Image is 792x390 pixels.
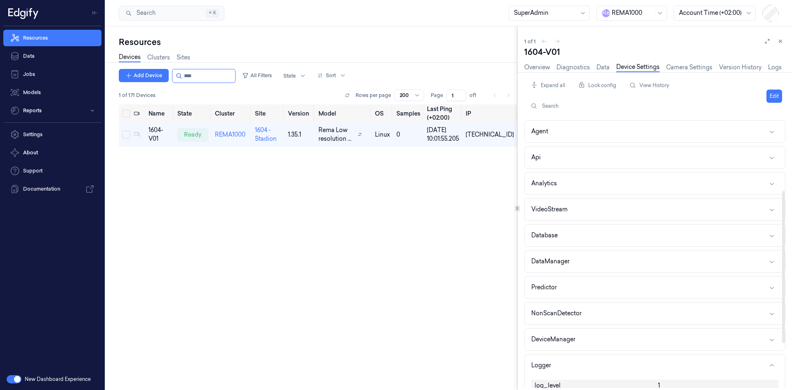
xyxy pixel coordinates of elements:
[133,9,156,17] span: Search
[215,131,245,138] a: REMA1000
[122,109,130,118] button: Select all
[3,66,101,83] a: Jobs
[525,199,785,220] button: VideoStream
[396,130,420,139] div: 0
[489,90,514,101] nav: pagination
[469,92,483,99] span: of 1
[525,329,785,350] button: DeviceManager
[3,163,101,179] a: Support
[528,78,568,93] div: Expand all
[239,69,275,82] button: All Filters
[177,53,190,62] a: Sites
[318,126,355,143] span: Rema Low resolution ...
[288,130,312,139] div: 1.35.1
[626,79,672,92] button: View History
[119,53,141,62] a: Devices
[372,104,393,123] th: OS
[596,63,610,72] a: Data
[3,30,101,46] a: Resources
[285,104,315,123] th: Version
[424,104,462,123] th: Last Ping (+02:00)
[525,303,785,324] button: NonScanDetector
[525,173,785,194] button: Analytics
[119,92,156,99] span: 1 of 171 Devices
[531,283,557,292] div: Predictor
[3,48,101,64] a: Data
[255,126,277,142] a: 1604 - Stadion
[431,92,443,99] span: Page
[88,6,101,19] button: Toggle Navigation
[666,63,712,72] a: Camera Settings
[766,90,782,103] button: Edit
[616,63,660,72] a: Device Settings
[462,104,517,123] th: IP
[119,36,517,48] div: Resources
[315,104,372,123] th: Model
[531,179,557,188] div: Analytics
[531,257,570,266] div: DataManager
[524,46,785,58] div: 1604-V01
[575,79,620,92] button: Lock config
[556,63,590,72] a: Diagnostics
[147,53,170,62] a: Clusters
[525,251,785,272] button: DataManager
[531,127,548,136] div: Agent
[3,84,101,101] a: Models
[525,277,785,298] button: Predictor
[531,309,582,318] div: NonScanDetector
[119,69,169,82] button: Add Device
[145,104,174,123] th: Name
[177,128,208,141] div: ready
[531,335,575,344] div: DeviceManager
[122,130,130,139] button: Select row
[174,104,212,123] th: State
[356,92,391,99] p: Rows per page
[3,102,101,119] button: Reports
[393,104,424,123] th: Samples
[525,225,785,246] button: Database
[252,104,285,123] th: Site
[212,104,252,123] th: Cluster
[531,361,551,370] div: Logger
[658,381,660,390] span: 1
[148,126,171,143] div: 1604-V01
[3,126,101,143] a: Settings
[719,63,761,72] a: Version History
[524,38,536,45] span: 1 of 1
[3,181,101,197] a: Documentation
[525,121,785,142] button: Agent
[427,126,459,143] div: [DATE] 10:01:55.205
[524,63,550,72] a: Overview
[531,231,558,240] div: Database
[528,79,568,92] button: Expand all
[768,63,782,72] a: Logs
[3,144,101,161] button: About
[466,130,514,139] div: [TECHNICAL_ID]
[535,381,561,390] span: log_level
[525,147,785,168] button: Api
[119,6,224,21] button: Search⌘K
[525,355,785,376] button: Logger
[531,205,568,214] div: VideoStream
[531,153,541,162] div: Api
[375,130,390,139] p: linux
[602,9,610,17] span: R e
[575,78,620,93] div: Lock config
